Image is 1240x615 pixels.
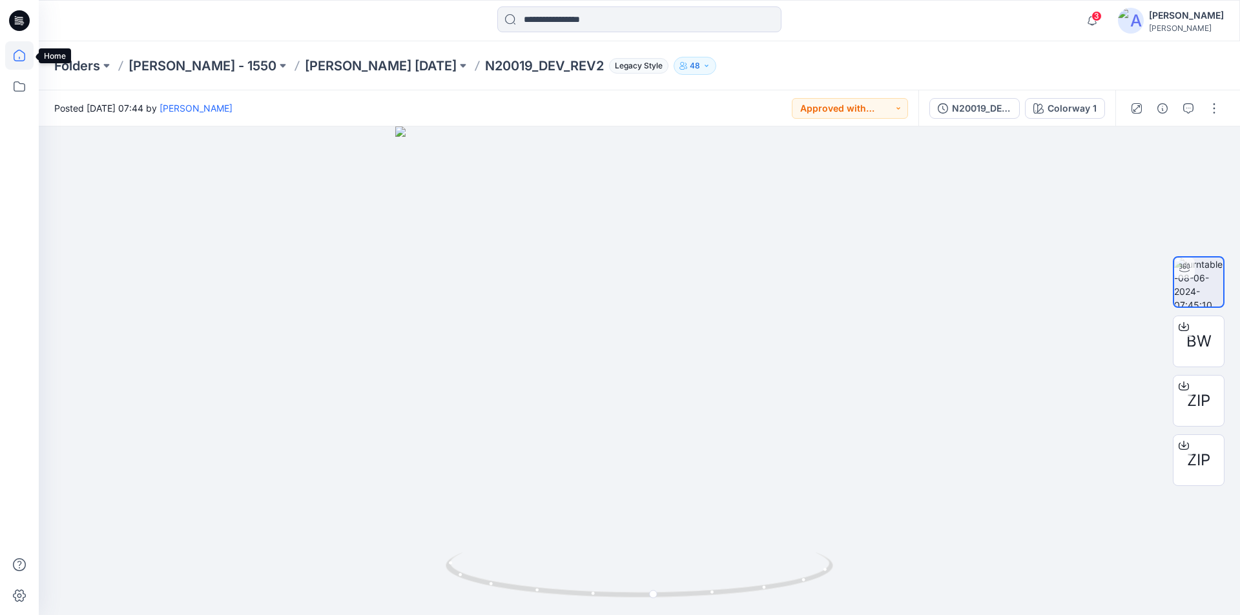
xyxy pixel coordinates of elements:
[1048,101,1097,116] div: Colorway 1
[1174,257,1223,307] img: turntable-08-06-2024-07:45:10
[1152,98,1173,119] button: Details
[485,57,604,75] p: N20019_DEV_REV2
[160,103,232,114] a: [PERSON_NAME]
[609,58,668,74] span: Legacy Style
[1187,389,1210,412] span: ZIP
[1025,98,1105,119] button: Colorway 1
[1149,23,1224,33] div: [PERSON_NAME]
[1186,330,1212,353] span: BW
[1187,449,1210,472] span: ZIP
[1118,8,1144,34] img: avatar
[1091,11,1102,21] span: 3
[54,101,232,115] span: Posted [DATE] 07:44 by
[604,57,668,75] button: Legacy Style
[674,57,716,75] button: 48
[305,57,457,75] a: [PERSON_NAME] [DATE]
[1149,8,1224,23] div: [PERSON_NAME]
[690,59,700,73] p: 48
[952,101,1011,116] div: N20019_DEV_REV2
[129,57,276,75] a: [PERSON_NAME] - 1550
[54,57,100,75] a: Folders
[929,98,1020,119] button: N20019_DEV_REV2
